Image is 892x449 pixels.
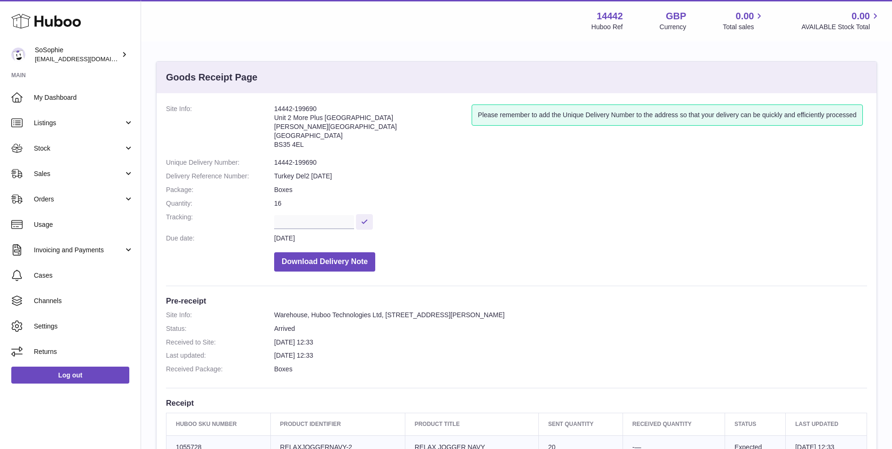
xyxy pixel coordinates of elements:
dt: Unique Delivery Number: [166,158,274,167]
th: Sent Quantity [538,413,623,435]
dt: Due date: [166,234,274,243]
a: 0.00 Total sales [723,10,765,32]
span: Invoicing and Payments [34,246,124,255]
dd: [DATE] 12:33 [274,338,867,347]
dt: Site Info: [166,311,274,320]
address: 14442-199690 Unit 2 More Plus [GEOGRAPHIC_DATA] [PERSON_NAME][GEOGRAPHIC_DATA] [GEOGRAPHIC_DATA] ... [274,104,472,153]
dt: Last updated: [166,351,274,360]
span: Returns [34,347,134,356]
span: Settings [34,322,134,331]
dt: Status: [166,324,274,333]
dd: 16 [274,199,867,208]
dd: Arrived [274,324,867,333]
span: Stock [34,144,124,153]
dd: Warehouse, Huboo Technologies Ltd, [STREET_ADDRESS][PERSON_NAME] [274,311,867,320]
div: Currency [660,23,687,32]
dt: Received Package: [166,365,274,374]
dt: Tracking: [166,213,274,229]
div: SoSophie [35,46,119,64]
dt: Site Info: [166,104,274,153]
span: 0.00 [852,10,870,23]
th: Product Identifier [270,413,405,435]
dt: Quantity: [166,199,274,208]
strong: 14442 [597,10,623,23]
th: Product title [405,413,538,435]
span: [EMAIL_ADDRESS][DOMAIN_NAME] [35,55,138,63]
span: Sales [34,169,124,178]
dd: Turkey Del2 [DATE] [274,172,867,181]
span: AVAILABLE Stock Total [801,23,881,32]
h3: Receipt [166,398,867,408]
div: Please remember to add the Unique Delivery Number to the address so that your delivery can be qui... [472,104,862,126]
div: Huboo Ref [592,23,623,32]
span: 0.00 [736,10,754,23]
span: Listings [34,119,124,128]
th: Received Quantity [623,413,725,435]
th: Huboo SKU Number [166,413,271,435]
dt: Delivery Reference Number: [166,172,274,181]
dd: [DATE] [274,234,867,243]
span: Orders [34,195,124,204]
span: Usage [34,220,134,229]
span: Total sales [723,23,765,32]
dt: Package: [166,185,274,194]
a: 0.00 AVAILABLE Stock Total [801,10,881,32]
span: Cases [34,271,134,280]
a: Log out [11,367,129,384]
dd: Boxes [274,185,867,194]
span: My Dashboard [34,93,134,102]
h3: Pre-receipt [166,296,867,306]
dd: 14442-199690 [274,158,867,167]
img: internalAdmin-14442@internal.huboo.com [11,48,25,62]
dd: [DATE] 12:33 [274,351,867,360]
dd: Boxes [274,365,867,374]
h3: Goods Receipt Page [166,71,258,84]
th: Status [725,413,785,435]
strong: GBP [666,10,686,23]
span: Channels [34,297,134,305]
dt: Received to Site: [166,338,274,347]
th: Last updated [786,413,867,435]
button: Download Delivery Note [274,252,375,272]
